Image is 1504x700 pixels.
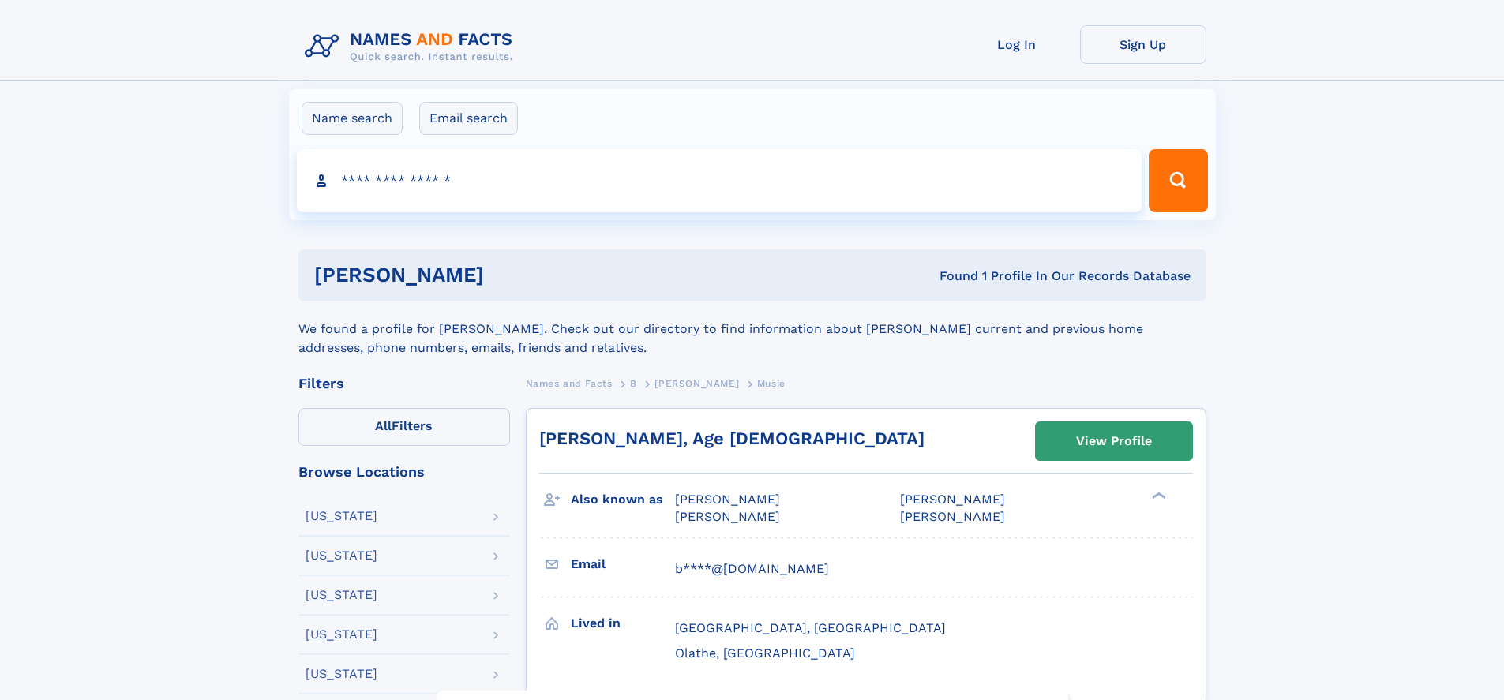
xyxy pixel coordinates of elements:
[571,486,675,513] h3: Also known as
[306,668,377,680] div: [US_STATE]
[297,149,1142,212] input: search input
[630,373,637,393] a: B
[306,628,377,641] div: [US_STATE]
[571,610,675,637] h3: Lived in
[539,429,925,448] a: [PERSON_NAME], Age [DEMOGRAPHIC_DATA]
[1036,422,1192,460] a: View Profile
[298,408,510,446] label: Filters
[900,492,1005,507] span: [PERSON_NAME]
[900,509,1005,524] span: [PERSON_NAME]
[675,620,946,635] span: [GEOGRAPHIC_DATA], [GEOGRAPHIC_DATA]
[571,551,675,578] h3: Email
[675,509,780,524] span: [PERSON_NAME]
[375,418,392,433] span: All
[298,465,510,479] div: Browse Locations
[306,589,377,601] div: [US_STATE]
[1080,25,1206,64] a: Sign Up
[298,301,1206,357] div: We found a profile for [PERSON_NAME]. Check out our directory to find information about [PERSON_N...
[954,25,1080,64] a: Log In
[675,646,855,661] span: Olathe, [GEOGRAPHIC_DATA]
[302,102,403,135] label: Name search
[654,378,739,389] span: [PERSON_NAME]
[1076,423,1152,459] div: View Profile
[419,102,518,135] label: Email search
[1149,149,1207,212] button: Search Button
[314,265,712,285] h1: [PERSON_NAME]
[675,492,780,507] span: [PERSON_NAME]
[711,268,1191,285] div: Found 1 Profile In Our Records Database
[306,549,377,562] div: [US_STATE]
[298,25,526,68] img: Logo Names and Facts
[654,373,739,393] a: [PERSON_NAME]
[630,378,637,389] span: B
[298,376,510,391] div: Filters
[306,510,377,522] div: [US_STATE]
[1148,491,1167,501] div: ❯
[526,373,613,393] a: Names and Facts
[757,378,786,389] span: Musie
